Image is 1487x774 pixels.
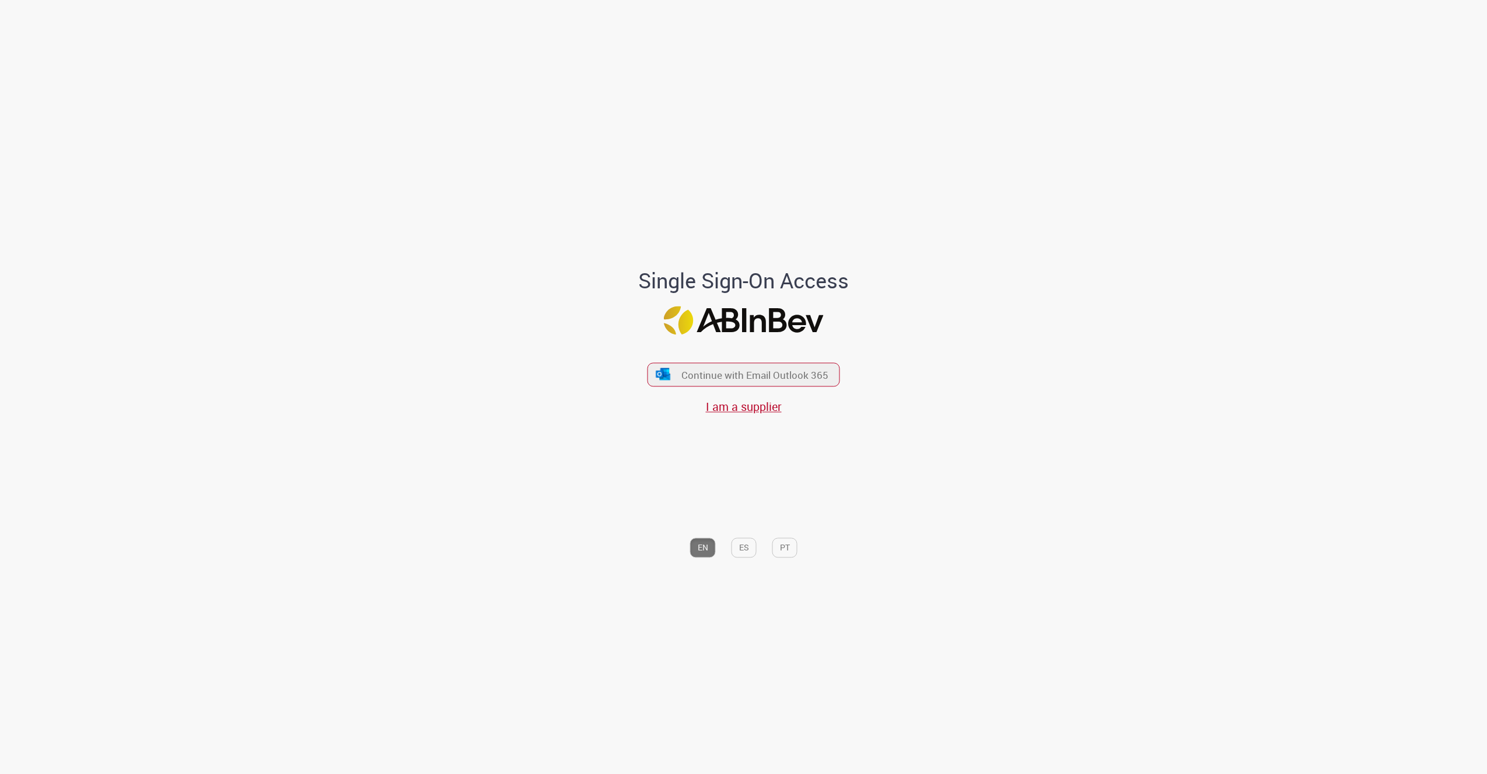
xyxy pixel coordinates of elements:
[664,306,824,335] img: Logo ABInBev
[681,368,828,381] span: Continue with Email Outlook 365
[706,399,782,414] a: I am a supplier
[655,368,671,381] img: ícone Azure/Microsoft 360
[772,538,797,557] button: PT
[648,362,840,386] button: ícone Azure/Microsoft 360 Continue with Email Outlook 365
[690,538,716,557] button: EN
[732,538,757,557] button: ES
[582,269,905,292] h1: Single Sign-On Access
